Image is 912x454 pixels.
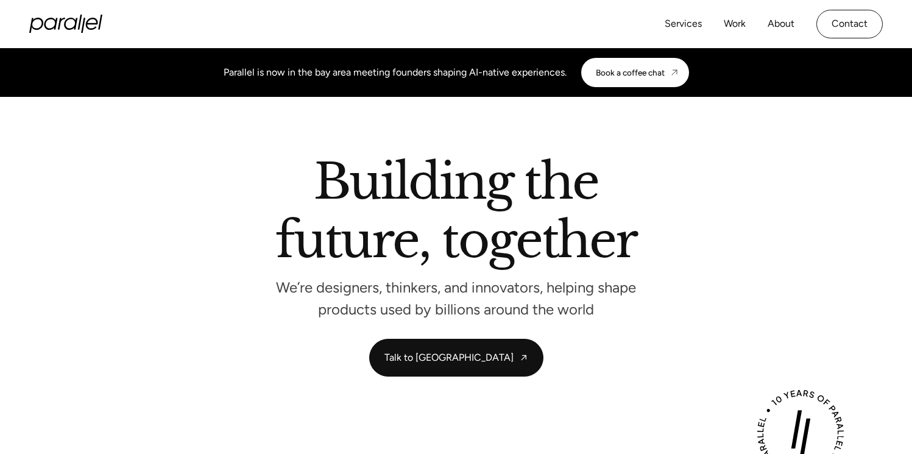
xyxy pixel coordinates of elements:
[665,15,702,33] a: Services
[596,68,665,77] div: Book a coffee chat
[274,282,639,314] p: We’re designers, thinkers, and innovators, helping shape products used by billions around the world
[581,58,689,87] a: Book a coffee chat
[724,15,746,33] a: Work
[29,15,102,33] a: home
[224,65,567,80] div: Parallel is now in the bay area meeting founders shaping AI-native experiences.
[670,68,679,77] img: CTA arrow image
[768,15,794,33] a: About
[816,10,883,38] a: Contact
[275,158,637,269] h2: Building the future, together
